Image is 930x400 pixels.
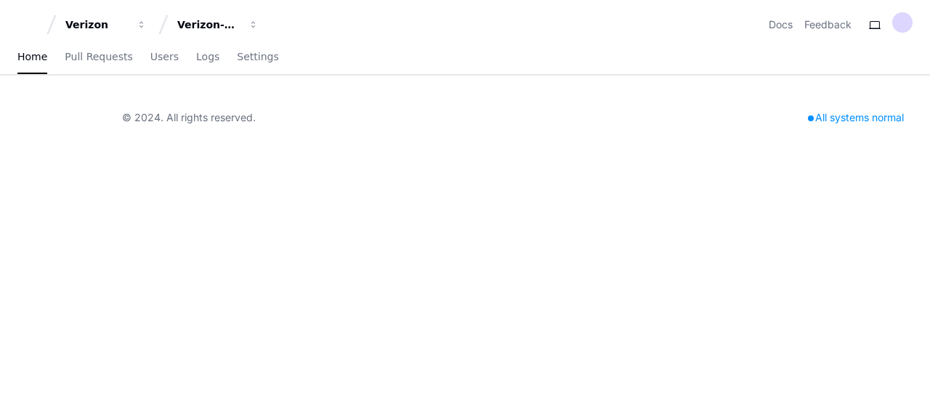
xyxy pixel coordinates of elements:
[150,52,179,61] span: Users
[150,41,179,74] a: Users
[237,52,278,61] span: Settings
[804,17,852,32] button: Feedback
[237,41,278,74] a: Settings
[17,52,47,61] span: Home
[65,41,132,74] a: Pull Requests
[799,107,913,128] div: All systems normal
[196,41,219,74] a: Logs
[17,41,47,74] a: Home
[65,52,132,61] span: Pull Requests
[177,17,240,32] div: Verizon-Clarify-Order-Management
[65,17,128,32] div: Verizon
[60,12,153,38] button: Verizon
[122,110,256,125] div: © 2024. All rights reserved.
[171,12,264,38] button: Verizon-Clarify-Order-Management
[769,17,793,32] a: Docs
[196,52,219,61] span: Logs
